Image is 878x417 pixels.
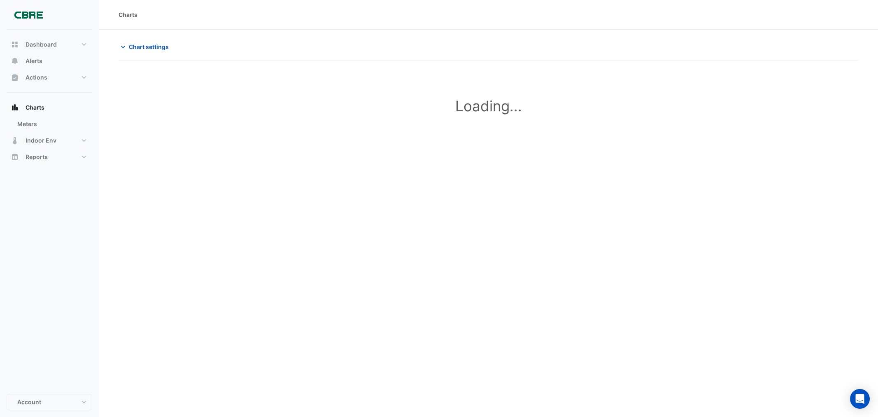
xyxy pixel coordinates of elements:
[7,36,92,53] button: Dashboard
[129,42,169,51] span: Chart settings
[119,40,174,54] button: Chart settings
[11,103,19,112] app-icon: Charts
[119,10,137,19] div: Charts
[17,120,37,128] span: Meters
[11,153,19,161] app-icon: Reports
[7,394,92,410] button: Account
[11,57,19,65] app-icon: Alerts
[137,97,840,115] h1: Loading...
[17,398,41,406] span: Account
[26,103,44,112] span: Charts
[11,73,19,82] app-icon: Actions
[11,40,19,49] app-icon: Dashboard
[26,136,56,145] span: Indoor Env
[26,40,57,49] span: Dashboard
[7,149,92,165] button: Reports
[26,153,48,161] span: Reports
[7,53,92,69] button: Alerts
[7,132,92,149] button: Indoor Env
[11,136,19,145] app-icon: Indoor Env
[7,69,92,86] button: Actions
[26,73,47,82] span: Actions
[7,116,92,132] button: Meters
[10,7,47,23] img: Company Logo
[850,389,870,409] div: Open Intercom Messenger
[26,57,42,65] span: Alerts
[7,99,92,116] button: Charts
